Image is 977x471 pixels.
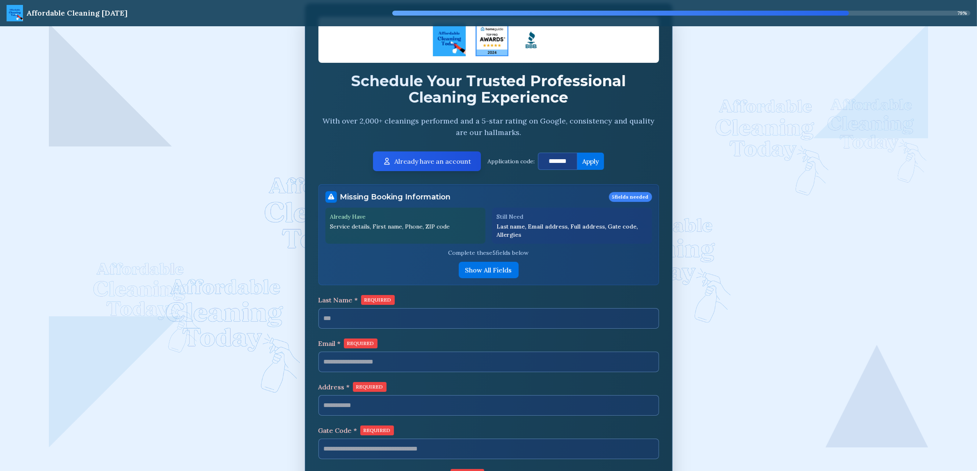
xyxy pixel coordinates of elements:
[353,382,387,392] span: REQUIRED
[318,115,659,138] p: With over 2,000+ cleanings performed and a 5-star rating on Google, consistency and quality are o...
[957,10,967,16] span: 79 %
[487,157,535,165] p: Application code:
[373,151,481,171] button: Already have an account
[7,5,23,21] img: ACT Logo
[318,382,659,392] label: Address *
[330,222,480,231] p: Service details, First name, Phone, ZIP code
[609,192,652,202] span: 5 fields needed
[318,295,659,305] label: Last Name *
[318,73,659,105] h2: Schedule Your Trusted Professional Cleaning Experience
[497,213,647,221] p: Still Need
[318,338,659,348] label: Email *
[577,153,604,170] button: Apply
[459,262,519,278] button: Show All Fields
[360,425,394,435] span: REQUIRED
[26,7,128,19] div: Affordable Cleaning [DATE]
[318,425,659,435] label: Gate Code *
[340,191,451,203] h3: Missing Booking Information
[361,295,395,305] span: REQUIRED
[330,213,480,221] p: Already Have
[497,222,647,239] p: Last name, Email address, Full address, Gate code, Allergies
[344,338,378,348] span: REQUIRED
[325,249,652,257] p: Complete these 5 fields below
